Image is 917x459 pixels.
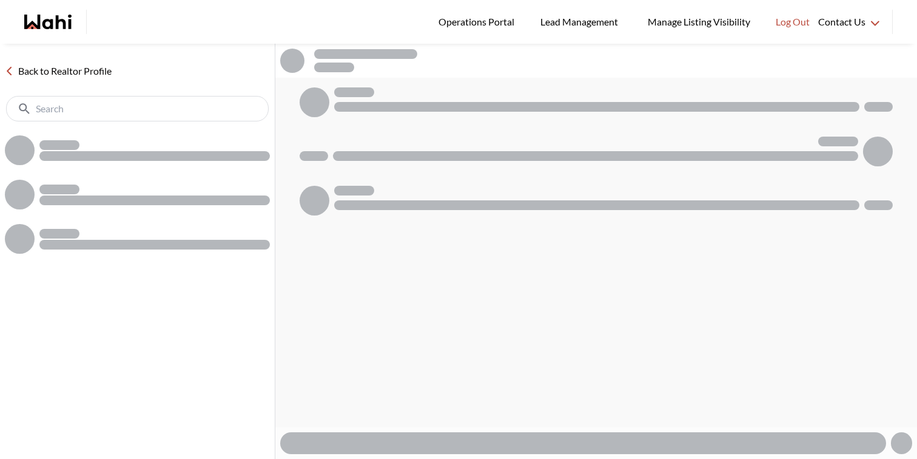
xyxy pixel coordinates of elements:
span: Log Out [776,14,810,30]
span: Lead Management [540,14,622,30]
span: Manage Listing Visibility [644,14,754,30]
span: Operations Portal [438,14,519,30]
a: Wahi homepage [24,15,72,29]
input: Search [36,103,241,115]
